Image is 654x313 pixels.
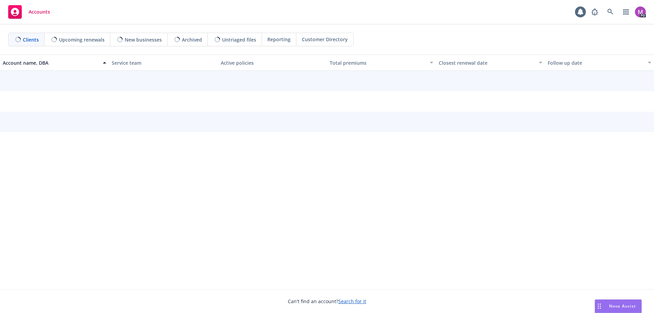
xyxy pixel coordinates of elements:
span: Reporting [267,36,291,43]
a: Search [604,5,617,19]
div: Follow up date [548,59,644,66]
div: Active policies [221,59,324,66]
div: Drag to move [595,300,604,313]
a: Search for it [338,298,366,304]
div: Service team [112,59,215,66]
a: Switch app [619,5,633,19]
div: Closest renewal date [439,59,535,66]
img: photo [635,6,646,17]
a: Report a Bug [588,5,602,19]
span: Clients [23,36,39,43]
span: Archived [182,36,202,43]
a: Accounts [5,2,53,21]
button: Active policies [218,54,327,71]
span: Upcoming renewals [59,36,105,43]
button: Follow up date [545,54,654,71]
div: Total premiums [330,59,426,66]
span: Nova Assist [609,303,636,309]
button: Total premiums [327,54,436,71]
span: Untriaged files [222,36,256,43]
button: Nova Assist [595,299,642,313]
button: Closest renewal date [436,54,545,71]
span: New businesses [125,36,162,43]
button: Service team [109,54,218,71]
span: Accounts [29,9,50,15]
span: Customer Directory [302,36,348,43]
span: Can't find an account? [288,298,366,305]
div: Account name, DBA [3,59,99,66]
